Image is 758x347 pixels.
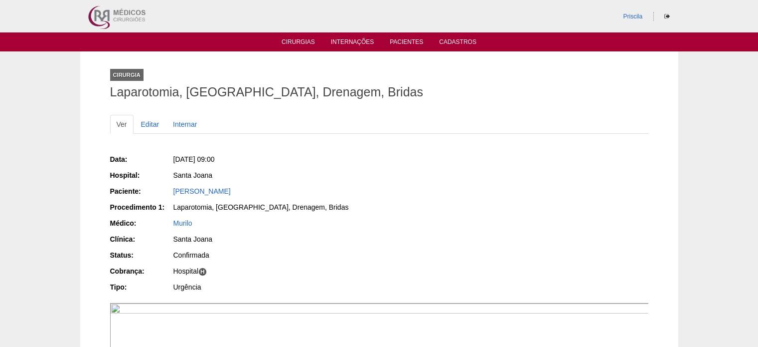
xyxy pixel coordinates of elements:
a: Cadastros [439,38,476,48]
a: Pacientes [390,38,423,48]
div: Cirurgia [110,69,144,81]
div: Procedimento 1: [110,202,172,212]
a: Priscila [623,13,642,20]
a: Internações [331,38,374,48]
a: Murilo [173,219,192,227]
span: [DATE] 09:00 [173,155,215,163]
a: [PERSON_NAME] [173,187,231,195]
div: Hospital: [110,170,172,180]
a: Editar [135,115,166,134]
div: Cobrança: [110,266,172,276]
span: H [198,268,207,276]
div: Tipo: [110,282,172,292]
h1: Laparotomia, [GEOGRAPHIC_DATA], Drenagem, Bridas [110,86,648,98]
div: Médico: [110,218,172,228]
div: Santa Joana [173,234,372,244]
div: Status: [110,250,172,260]
a: Cirurgias [282,38,315,48]
div: Laparotomia, [GEOGRAPHIC_DATA], Drenagem, Bridas [173,202,372,212]
a: Internar [166,115,203,134]
div: Paciente: [110,186,172,196]
a: Ver [110,115,134,134]
div: Clínica: [110,234,172,244]
div: Santa Joana [173,170,372,180]
div: Data: [110,154,172,164]
i: Sair [664,13,670,19]
div: Hospital [173,266,372,276]
div: Urgência [173,282,372,292]
div: Confirmada [173,250,372,260]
